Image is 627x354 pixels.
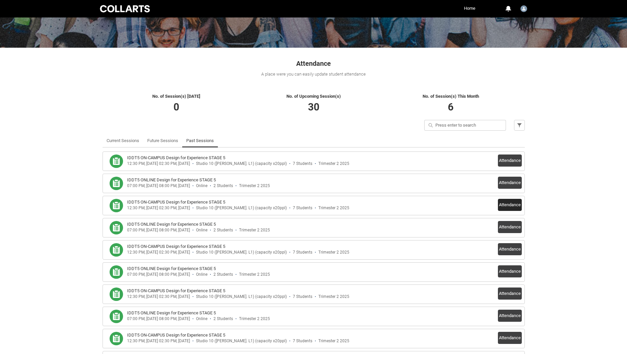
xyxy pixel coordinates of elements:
span: 30 [308,101,319,113]
h3: IDDT5 ON-CAMPUS Design for Experience STAGE 5 [127,332,225,339]
div: Studio 10 ([PERSON_NAME]. L1) (capacity x20ppl) [196,339,287,344]
button: Attendance [498,199,522,211]
h3: IDDT5 ONLINE Design for Experience STAGE 5 [127,177,216,183]
div: 7 Students [293,294,312,299]
div: 07:00 PM, [DATE] 08:00 PM, [DATE] [127,183,190,188]
span: 6 [448,101,454,113]
div: Trimester 2 2025 [318,206,349,211]
div: 2 Students [213,316,233,321]
div: Trimester 2 2025 [318,250,349,255]
li: Current Sessions [103,134,143,147]
span: No. of Upcoming Session(s) [286,94,341,99]
div: 12:30 PM, [DATE] 02:30 PM, [DATE] [127,339,190,344]
div: 7 Students [293,339,312,344]
img: Stephanie.Stathopoulos [520,5,527,12]
span: Attendance [296,59,331,68]
button: Filter [514,120,525,131]
button: User Profile Stephanie.Stathopoulos [519,3,529,13]
div: Trimester 2 2025 [318,161,349,166]
button: Attendance [498,310,522,322]
span: 0 [173,101,179,113]
span: No. of Session(s) This Month [423,94,479,99]
div: Trimester 2 2025 [318,339,349,344]
div: 12:30 PM, [DATE] 02:30 PM, [DATE] [127,161,190,166]
div: Online [196,183,207,188]
div: 12:30 PM, [DATE] 02:30 PM, [DATE] [127,250,190,255]
div: 07:00 PM, [DATE] 08:00 PM, [DATE] [127,272,190,277]
input: Press enter to search [424,120,506,131]
button: Attendance [498,221,522,233]
div: Trimester 2 2025 [318,294,349,299]
a: Future Sessions [147,134,178,147]
button: Attendance [498,332,522,344]
a: Past Sessions [186,134,214,147]
h3: IDDT5 ONLINE Design for Experience STAGE 5 [127,221,216,228]
div: Studio 10 ([PERSON_NAME]. L1) (capacity x20ppl) [196,161,287,166]
div: 7 Students [293,250,312,255]
div: 2 Students [213,228,233,233]
button: Attendance [498,243,522,255]
div: 12:30 PM, [DATE] 02:30 PM, [DATE] [127,294,190,299]
div: 7 Students [293,161,312,166]
div: Studio 10 ([PERSON_NAME]. L1) (capacity x20ppl) [196,294,287,299]
div: 07:00 PM, [DATE] 08:00 PM, [DATE] [127,228,190,233]
button: Attendance [498,287,522,300]
a: Current Sessions [107,134,139,147]
li: Future Sessions [143,134,182,147]
h3: IDDT5 ONLINE Design for Experience STAGE 5 [127,310,216,316]
div: A place were you can easily update student attendance [103,71,525,78]
a: Home [462,3,477,13]
div: Online [196,316,207,321]
button: Attendance [498,154,522,167]
h3: IDDT5 ONLINE Design for Experience STAGE 5 [127,265,216,272]
div: Online [196,228,207,233]
li: Past Sessions [182,134,218,147]
div: Trimester 2 2025 [239,316,270,321]
h3: IDDT5 ON-CAMPUS Design for Experience STAGE 5 [127,287,225,294]
div: 7 Students [293,206,312,211]
span: No. of Session(s) [DATE] [152,94,200,99]
div: 2 Students [213,183,233,188]
div: Studio 10 ([PERSON_NAME]. L1) (capacity x20ppl) [196,206,287,211]
div: Trimester 2 2025 [239,272,270,277]
div: Studio 10 ([PERSON_NAME]. L1) (capacity x20ppl) [196,250,287,255]
div: Trimester 2 2025 [239,183,270,188]
div: Trimester 2 2025 [239,228,270,233]
div: 12:30 PM, [DATE] 02:30 PM, [DATE] [127,206,190,211]
button: Attendance [498,265,522,277]
h3: IDDT5 ON-CAMPUS Design for Experience STAGE 5 [127,243,225,250]
div: Online [196,272,207,277]
h3: IDDT5 ON-CAMPUS Design for Experience STAGE 5 [127,154,225,161]
div: 2 Students [213,272,233,277]
div: 07:00 PM, [DATE] 08:00 PM, [DATE] [127,316,190,321]
button: Attendance [498,177,522,189]
h3: IDDT5 ON-CAMPUS Design for Experience STAGE 5 [127,199,225,206]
